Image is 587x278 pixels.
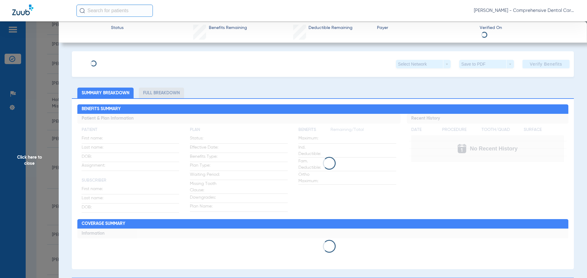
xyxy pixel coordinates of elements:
[556,249,587,278] iframe: Chat Widget
[377,25,474,31] span: Payer
[209,25,247,31] span: Benefits Remaining
[480,25,577,31] span: Verified On
[79,8,85,13] img: Search Icon
[77,88,134,98] li: Summary Breakdown
[77,219,569,229] h2: Coverage Summary
[474,8,575,14] span: [PERSON_NAME] - Comprehensive Dental Care
[308,25,353,31] span: Deductible Remaining
[139,88,184,98] li: Full Breakdown
[12,5,33,15] img: Zuub Logo
[111,25,124,31] span: Status
[77,104,569,114] h2: Benefits Summary
[76,5,153,17] input: Search for patients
